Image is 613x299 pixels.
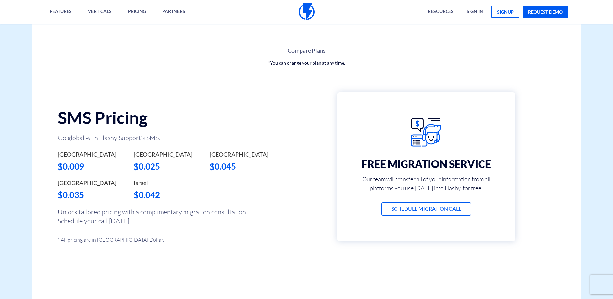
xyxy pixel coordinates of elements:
a: signup [491,6,519,18]
div: $0.009 [58,161,124,172]
label: [GEOGRAPHIC_DATA] [210,150,268,159]
label: [GEOGRAPHIC_DATA] [58,179,116,187]
div: $0.042 [134,189,200,201]
a: request demo [523,6,568,18]
a: Compare Plans [32,47,581,55]
p: *You can change your plan at any time. [32,60,581,66]
p: Go global with Flashy Support's SMS. [58,133,252,142]
div: $0.035 [58,189,124,201]
p: * All pricing are in [GEOGRAPHIC_DATA] Dollar. [58,235,252,244]
label: Israel [134,179,148,187]
h3: FREE MIGRATION SERVICE [350,158,502,170]
div: $0.045 [210,161,276,172]
a: Schedule Migration Call [381,202,471,216]
label: [GEOGRAPHIC_DATA] [134,150,192,159]
p: Our team will transfer all of your information from all platforms you use [DATE] into Flashy, for... [350,174,502,193]
h2: SMS Pricing [58,108,276,127]
label: [GEOGRAPHIC_DATA] [58,150,116,159]
div: $0.025 [134,161,200,172]
p: Unlock tailored pricing with a complimentary migration consultation. Schedule your call [DATE]. [58,207,252,226]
